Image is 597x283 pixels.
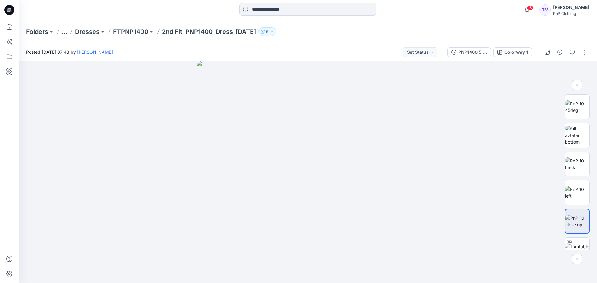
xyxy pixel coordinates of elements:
button: PNP1400 5 mmlength grade [447,47,491,57]
img: PnP 10 back [565,157,589,171]
img: eyJhbGciOiJIUzI1NiIsImtpZCI6IjAiLCJzbHQiOiJzZXMiLCJ0eXAiOiJKV1QifQ.eyJkYXRhIjp7InR5cGUiOiJzdG9yYW... [197,61,419,283]
img: full avtatar bottom [565,126,589,145]
a: FTPNP1400 [113,27,148,36]
img: PnP 10 close up [565,215,589,228]
div: [PERSON_NAME] [553,4,589,11]
a: Dresses [75,27,99,36]
a: [PERSON_NAME] [77,49,113,55]
img: PnP 10 45deg [565,100,589,113]
div: PnP Clothing [553,11,589,16]
a: Folders [26,27,48,36]
p: 2nd Fit_PNP1400_Dress_[DATE] [162,27,256,36]
button: 6 [258,27,276,36]
button: Details [555,47,565,57]
button: Colorway 1 [493,47,532,57]
span: Posted [DATE] 07:43 by [26,49,113,55]
div: TM [539,4,551,16]
span: 18 [527,5,534,10]
button: ... [62,27,67,36]
img: Turntable Preset [565,243,589,256]
div: Colorway 1 [504,49,528,56]
img: PnP 10 left [565,186,589,199]
p: 6 [266,28,269,35]
div: PNP1400 5 mmlength grade [458,49,487,56]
